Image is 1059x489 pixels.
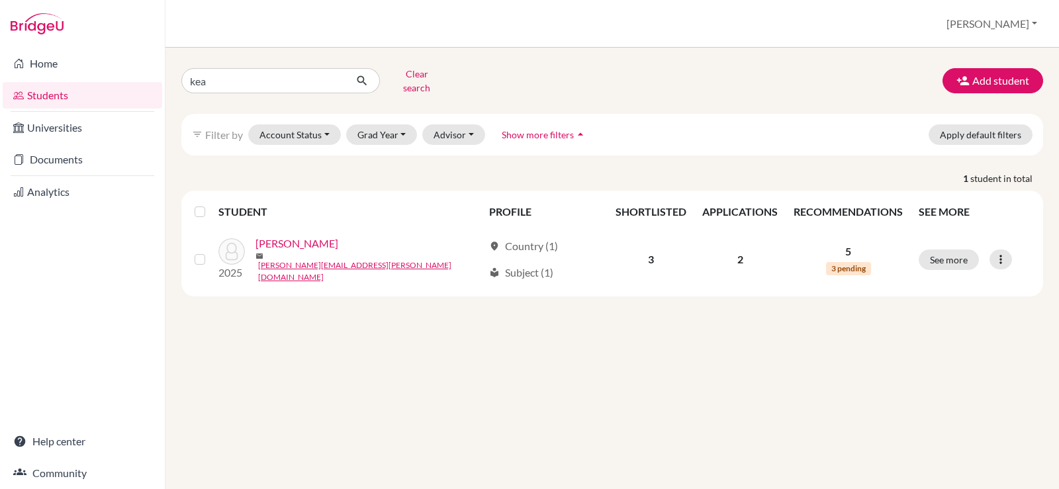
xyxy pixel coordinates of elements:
i: arrow_drop_up [574,128,587,141]
td: 2 [694,228,786,291]
div: Subject (1) [489,265,553,281]
a: Home [3,50,162,77]
button: Clear search [380,64,453,98]
i: filter_list [192,129,203,140]
button: Account Status [248,124,341,145]
p: 5 [794,244,903,259]
th: SEE MORE [911,196,1038,228]
button: [PERSON_NAME] [941,11,1043,36]
span: local_library [489,267,500,278]
span: location_on [489,241,500,251]
img: Keane, Nathalie [218,238,245,265]
input: Find student by name... [181,68,345,93]
img: Bridge-U [11,13,64,34]
a: [PERSON_NAME] [255,236,338,251]
a: Students [3,82,162,109]
a: Help center [3,428,162,455]
span: mail [255,252,263,260]
button: Grad Year [346,124,418,145]
span: 3 pending [826,262,871,275]
th: PROFILE [481,196,608,228]
th: SHORTLISTED [608,196,694,228]
strong: 1 [963,171,970,185]
a: Community [3,460,162,486]
span: Show more filters [502,129,574,140]
span: student in total [970,171,1043,185]
a: Universities [3,114,162,141]
button: See more [919,249,979,270]
a: [PERSON_NAME][EMAIL_ADDRESS][PERSON_NAME][DOMAIN_NAME] [258,259,483,283]
td: 3 [608,228,694,291]
a: Analytics [3,179,162,205]
th: APPLICATIONS [694,196,786,228]
a: Documents [3,146,162,173]
p: 2025 [218,265,245,281]
button: Show more filtersarrow_drop_up [490,124,598,145]
button: Apply default filters [929,124,1033,145]
th: RECOMMENDATIONS [786,196,911,228]
span: Filter by [205,128,243,141]
button: Add student [943,68,1043,93]
div: Country (1) [489,238,558,254]
button: Advisor [422,124,485,145]
th: STUDENT [218,196,481,228]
